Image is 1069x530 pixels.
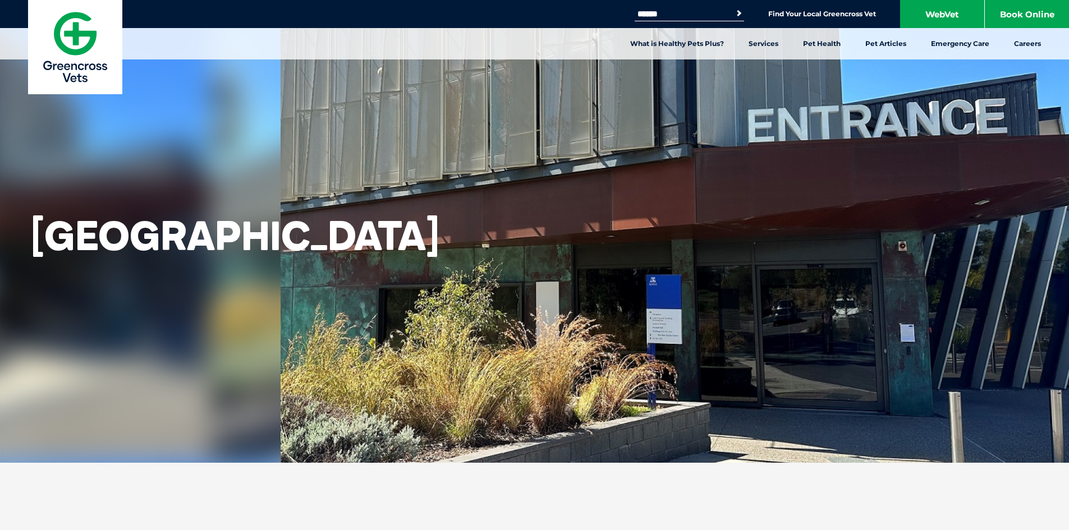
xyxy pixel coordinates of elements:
a: Emergency Care [919,28,1002,59]
a: Pet Health [791,28,853,59]
h1: [GEOGRAPHIC_DATA] [31,211,439,260]
a: What is Healthy Pets Plus? [618,28,736,59]
a: Services [736,28,791,59]
button: Search [733,8,745,19]
a: Find Your Local Greencross Vet [768,10,876,19]
a: Careers [1002,28,1053,59]
a: Pet Articles [853,28,919,59]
